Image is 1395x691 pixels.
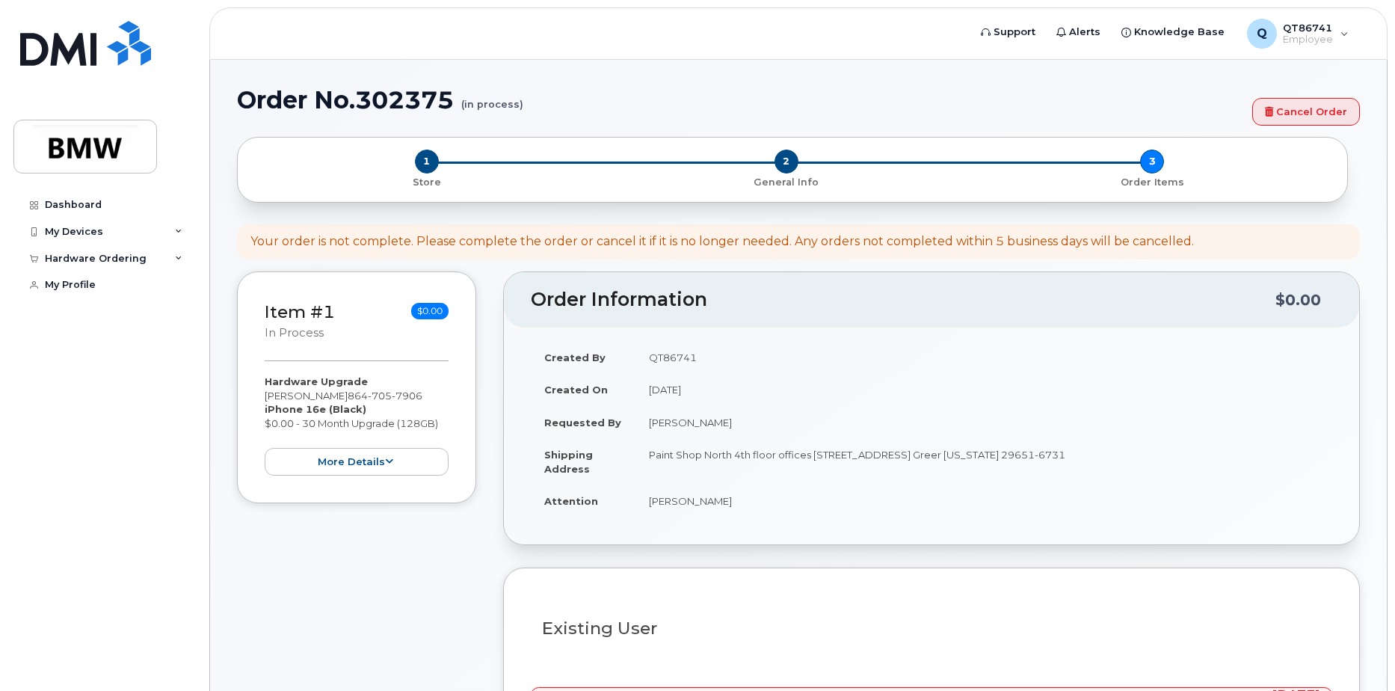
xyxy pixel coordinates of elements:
strong: Attention [544,495,598,507]
strong: Requested By [544,417,621,429]
h3: Existing User [542,619,1321,638]
strong: Shipping Address [544,449,593,475]
a: Cancel Order [1252,98,1360,126]
strong: Created By [544,351,606,363]
td: [PERSON_NAME] [635,406,1332,439]
p: Store [256,176,597,189]
a: 1 Store [250,173,603,189]
td: QT86741 [635,341,1332,374]
span: 1 [415,150,439,173]
span: 2 [775,150,798,173]
span: 7906 [392,390,422,402]
a: Item #1 [265,301,335,322]
td: [DATE] [635,373,1332,406]
button: more details [265,448,449,476]
strong: Hardware Upgrade [265,375,368,387]
div: Your order is not complete. Please complete the order or cancel it if it is no longer needed. Any... [250,233,1194,251]
h1: Order No.302375 [237,87,1245,113]
td: [PERSON_NAME] [635,485,1332,518]
td: Paint Shop North 4th floor offices [STREET_ADDRESS] Greer [US_STATE] 29651-6731 [635,438,1332,485]
strong: iPhone 16e (Black) [265,403,366,415]
h2: Order Information [531,289,1275,310]
span: 705 [368,390,392,402]
a: 2 General Info [603,173,969,189]
span: $0.00 [411,303,449,319]
small: (in process) [461,87,523,110]
p: General Info [609,176,963,189]
div: $0.00 [1275,286,1321,314]
span: 864 [348,390,422,402]
small: in process [265,326,324,340]
strong: Created On [544,384,608,396]
div: [PERSON_NAME] $0.00 - 30 Month Upgrade (128GB) [265,375,449,476]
